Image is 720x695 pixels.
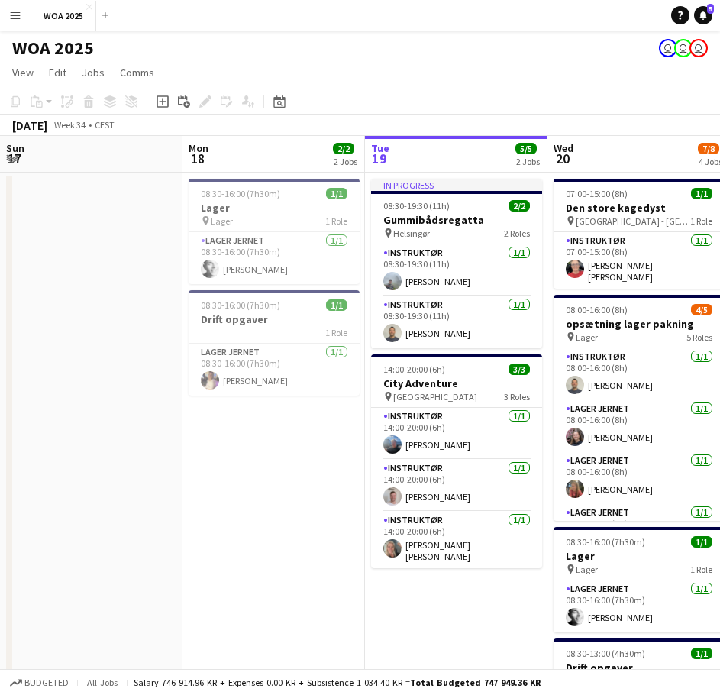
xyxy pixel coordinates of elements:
[576,564,598,575] span: Lager
[82,66,105,79] span: Jobs
[371,460,542,512] app-card-role: Instruktør1/114:00-20:00 (6h)[PERSON_NAME]
[576,331,598,343] span: Lager
[371,408,542,460] app-card-role: Instruktør1/114:00-20:00 (6h)[PERSON_NAME]
[325,327,347,338] span: 1 Role
[6,141,24,155] span: Sun
[383,200,450,212] span: 08:30-19:30 (11h)
[371,244,542,296] app-card-role: Instruktør1/108:30-19:30 (11h)[PERSON_NAME]
[566,536,645,548] span: 08:30-16:00 (7h30m)
[76,63,111,82] a: Jobs
[674,39,693,57] app-user-avatar: Bettina Madsen
[189,344,360,396] app-card-role: Lager Jernet1/108:30-16:00 (7h30m)[PERSON_NAME]
[371,377,542,390] h3: City Adventure
[201,299,280,311] span: 08:30-16:00 (7h30m)
[371,213,542,227] h3: Gummibådsregatta
[707,4,714,14] span: 5
[12,37,94,60] h1: WOA 2025
[515,143,537,154] span: 5/5
[369,150,389,167] span: 19
[189,290,360,396] app-job-card: 08:30-16:00 (7h30m)1/1Drift opgaver1 RoleLager Jernet1/108:30-16:00 (7h30m)[PERSON_NAME]
[325,215,347,227] span: 1 Role
[371,179,542,348] app-job-card: In progress08:30-19:30 (11h)2/2Gummibådsregatta Helsingør2 RolesInstruktør1/108:30-19:30 (11h)[PE...
[691,648,712,659] span: 1/1
[504,228,530,239] span: 2 Roles
[120,66,154,79] span: Comms
[566,648,645,659] span: 08:30-13:00 (4h30m)
[333,143,354,154] span: 2/2
[334,156,357,167] div: 2 Jobs
[504,391,530,402] span: 3 Roles
[659,39,677,57] app-user-avatar: René Sandager
[24,677,69,688] span: Budgeted
[186,150,208,167] span: 18
[554,141,573,155] span: Wed
[12,66,34,79] span: View
[84,677,121,688] span: All jobs
[689,39,708,57] app-user-avatar: Drift Drift
[371,296,542,348] app-card-role: Instruktør1/108:30-19:30 (11h)[PERSON_NAME]
[4,150,24,167] span: 17
[551,150,573,167] span: 20
[410,677,541,688] span: Total Budgeted 747 949.36 KR
[114,63,160,82] a: Comms
[6,63,40,82] a: View
[686,331,712,343] span: 5 Roles
[371,141,389,155] span: Tue
[189,141,208,155] span: Mon
[189,312,360,326] h3: Drift opgaver
[566,188,628,199] span: 07:00-15:00 (8h)
[698,143,719,154] span: 7/8
[326,188,347,199] span: 1/1
[393,391,477,402] span: [GEOGRAPHIC_DATA]
[189,179,360,284] app-job-card: 08:30-16:00 (7h30m)1/1Lager Lager1 RoleLager Jernet1/108:30-16:00 (7h30m)[PERSON_NAME]
[566,304,628,315] span: 08:00-16:00 (8h)
[43,63,73,82] a: Edit
[371,179,542,191] div: In progress
[383,364,445,375] span: 14:00-20:00 (6h)
[201,188,280,199] span: 08:30-16:00 (7h30m)
[50,119,89,131] span: Week 34
[393,228,430,239] span: Helsingør
[509,364,530,375] span: 3/3
[691,304,712,315] span: 4/5
[189,232,360,284] app-card-role: Lager Jernet1/108:30-16:00 (7h30m)[PERSON_NAME]
[690,564,712,575] span: 1 Role
[371,512,542,568] app-card-role: Instruktør1/114:00-20:00 (6h)[PERSON_NAME] [PERSON_NAME]
[95,119,115,131] div: CEST
[31,1,96,31] button: WOA 2025
[49,66,66,79] span: Edit
[134,677,541,688] div: Salary 746 914.96 KR + Expenses 0.00 KR + Subsistence 1 034.40 KR =
[189,201,360,215] h3: Lager
[8,674,71,691] button: Budgeted
[691,536,712,548] span: 1/1
[326,299,347,311] span: 1/1
[694,6,712,24] a: 5
[516,156,540,167] div: 2 Jobs
[691,188,712,199] span: 1/1
[211,215,233,227] span: Lager
[576,215,690,227] span: [GEOGRAPHIC_DATA] - [GEOGRAPHIC_DATA]
[509,200,530,212] span: 2/2
[371,354,542,568] app-job-card: 14:00-20:00 (6h)3/3City Adventure [GEOGRAPHIC_DATA]3 RolesInstruktør1/114:00-20:00 (6h)[PERSON_NA...
[12,118,47,133] div: [DATE]
[690,215,712,227] span: 1 Role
